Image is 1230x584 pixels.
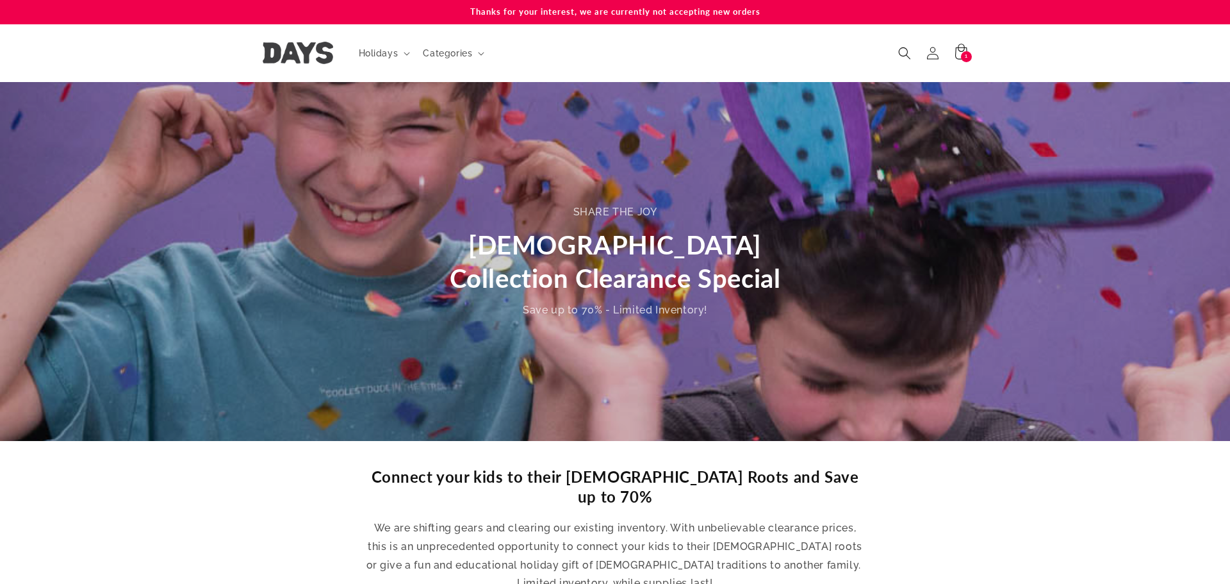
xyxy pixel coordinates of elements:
[523,304,707,316] span: Save up to 70% - Limited Inventory!
[415,40,489,67] summary: Categories
[372,467,859,506] span: Connect your kids to their [DEMOGRAPHIC_DATA] Roots and Save up to 70%
[450,229,781,294] span: [DEMOGRAPHIC_DATA] Collection Clearance Special
[965,51,968,62] span: 1
[423,47,472,59] span: Categories
[359,47,398,59] span: Holidays
[890,39,919,67] summary: Search
[420,203,810,222] div: share the joy
[351,40,416,67] summary: Holidays
[263,42,333,64] img: Days United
